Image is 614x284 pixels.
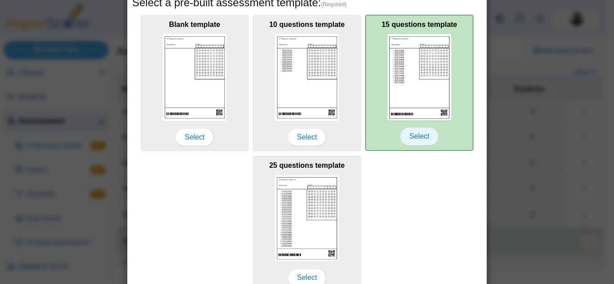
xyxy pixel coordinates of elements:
[288,128,326,146] span: Select
[400,127,439,145] span: Select
[275,175,339,262] img: scan_sheet_25_questions.png
[321,1,347,9] span: (Required)
[269,162,345,169] b: 25 questions template
[175,128,214,146] span: Select
[275,34,339,121] img: scan_sheet_10_questions.png
[269,21,345,28] b: 10 questions template
[387,34,451,120] img: scan_sheet_15_questions.png
[163,34,227,121] img: scan_sheet_blank.png
[169,21,220,28] b: Blank template
[382,21,457,28] b: 15 questions template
